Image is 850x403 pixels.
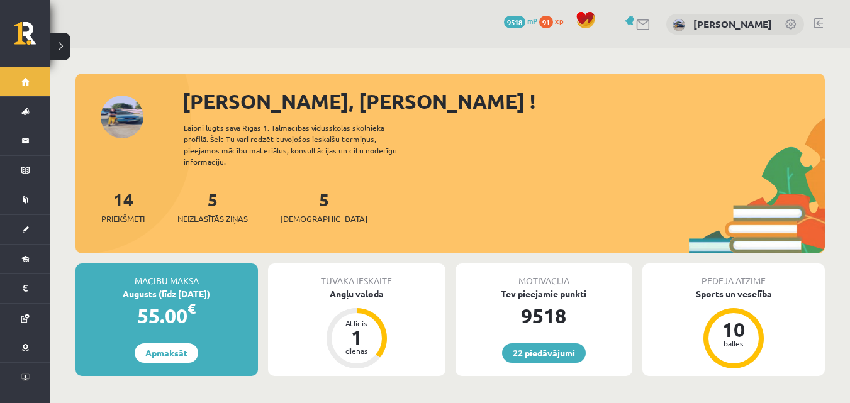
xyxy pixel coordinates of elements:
[338,347,376,355] div: dienas
[268,287,445,370] a: Angļu valoda Atlicis 1 dienas
[268,263,445,287] div: Tuvākā ieskaite
[184,122,419,167] div: Laipni lūgts savā Rīgas 1. Tālmācības vidusskolas skolnieka profilā. Šeit Tu vari redzēt tuvojošo...
[456,301,633,331] div: 9518
[281,188,367,225] a: 5[DEMOGRAPHIC_DATA]
[268,287,445,301] div: Angļu valoda
[456,263,633,287] div: Motivācija
[135,343,198,363] a: Apmaksāt
[555,16,563,26] span: xp
[539,16,553,28] span: 91
[182,86,825,116] div: [PERSON_NAME], [PERSON_NAME] !
[281,213,367,225] span: [DEMOGRAPHIC_DATA]
[101,188,145,225] a: 14Priekšmeti
[14,22,50,53] a: Rīgas 1. Tālmācības vidusskola
[187,299,196,317] span: €
[101,213,145,225] span: Priekšmeti
[642,263,825,287] div: Pēdējā atzīme
[177,188,248,225] a: 5Neizlasītās ziņas
[673,19,685,31] img: Kristers Roberts Lagzdiņš
[642,287,825,370] a: Sports un veselība 10 balles
[75,287,258,301] div: Augusts (līdz [DATE])
[338,327,376,347] div: 1
[504,16,525,28] span: 9518
[539,16,569,26] a: 91 xp
[456,287,633,301] div: Tev pieejamie punkti
[177,213,248,225] span: Neizlasītās ziņas
[504,16,537,26] a: 9518 mP
[527,16,537,26] span: mP
[715,340,752,347] div: balles
[75,301,258,331] div: 55.00
[693,18,772,30] a: [PERSON_NAME]
[642,287,825,301] div: Sports un veselība
[715,319,752,340] div: 10
[75,263,258,287] div: Mācību maksa
[502,343,586,363] a: 22 piedāvājumi
[338,319,376,327] div: Atlicis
